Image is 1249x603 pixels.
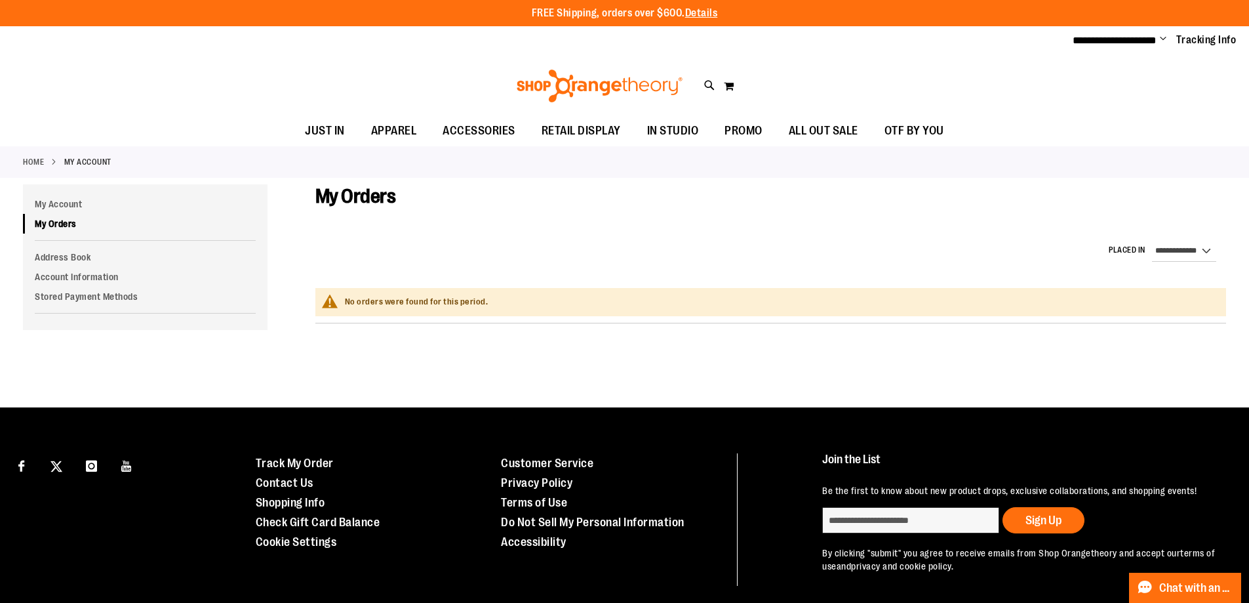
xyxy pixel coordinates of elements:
a: Visit our Youtube page [115,453,138,476]
button: Sign Up [1002,507,1084,533]
p: By clicking "submit" you agree to receive emails from Shop Orangetheory and accept our and [822,547,1219,573]
span: Sign Up [1025,514,1061,527]
strong: My Account [64,156,111,168]
span: JUST IN [305,116,345,146]
img: Twitter [50,461,62,472]
a: Account Information [23,267,268,287]
a: Track My Order [256,457,334,470]
a: Details [685,7,718,19]
span: ACCESSORIES [443,116,515,146]
a: Tracking Info [1176,33,1237,47]
p: FREE Shipping, orders over $600. [532,6,718,21]
span: Chat with an Expert [1159,582,1233,594]
a: Shopping Info [256,496,325,509]
label: Placed in [1109,245,1145,256]
p: Be the first to know about new product drops, exclusive collaborations, and shopping events! [822,484,1219,497]
span: No orders were found for this period. [345,297,488,306]
input: enter email [822,507,999,533]
a: Do Not Sell My Personal Information [501,516,684,529]
span: OTF BY YOU [884,116,944,146]
a: Visit our X page [45,453,68,476]
a: Cookie Settings [256,535,337,549]
a: Terms of Use [501,496,567,509]
button: Chat with an Expert [1129,573,1242,603]
a: Address Book [23,247,268,267]
span: IN STUDIO [647,116,699,146]
span: My Orders [315,185,396,207]
span: APPAREL [371,116,417,146]
a: Customer Service [501,457,593,470]
h4: Join the List [822,453,1219,478]
span: ALL OUT SALE [789,116,858,146]
a: privacy and cookie policy. [851,561,953,572]
a: Accessibility [501,535,566,549]
img: Shop Orangetheory [515,70,684,102]
a: Privacy Policy [501,476,572,489]
a: My Orders [23,214,268,234]
span: PROMO [724,116,763,146]
a: Visit our Facebook page [10,453,33,476]
a: My Account [23,194,268,214]
a: Visit our Instagram page [80,453,103,476]
button: Account menu [1160,33,1166,47]
a: Stored Payment Methods [23,287,268,306]
a: Check Gift Card Balance [256,516,380,529]
span: RETAIL DISPLAY [542,116,621,146]
a: Contact Us [256,476,313,489]
a: Home [23,156,44,168]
